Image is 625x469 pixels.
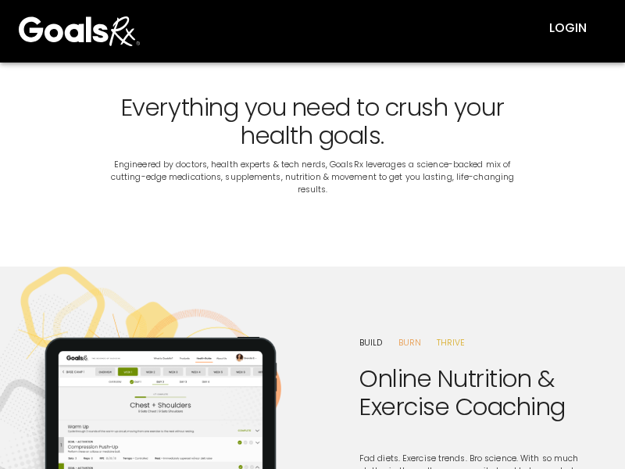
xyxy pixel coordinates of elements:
[398,337,421,349] p: Burn
[359,365,594,421] h1: Online Nutrition & Exercise Coaching
[102,159,523,196] p: Engineered by doctors, health experts & tech nerds, GoalsRx leverages a science-backed mix of cut...
[437,337,466,349] p: Thrive
[359,337,383,349] p: Build
[102,94,523,150] h1: Everything you need to crush your health goals.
